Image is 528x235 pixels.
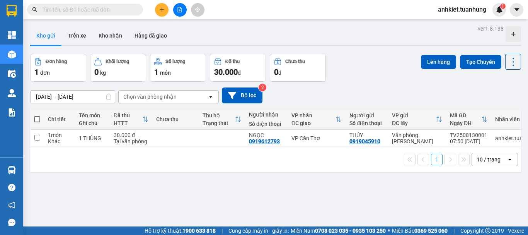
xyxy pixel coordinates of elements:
[195,7,200,12] span: aim
[203,112,235,118] div: Thu hộ
[40,70,50,76] span: đơn
[432,5,492,14] span: anhkiet.tuanhung
[203,120,235,126] div: Trạng thái
[249,121,284,127] div: Số điện thoại
[291,226,386,235] span: Miền Nam
[349,138,380,144] div: 0919045910
[155,3,169,17] button: plus
[100,70,106,76] span: kg
[177,7,182,12] span: file-add
[199,109,245,130] th: Toggle SortBy
[150,54,206,82] button: Số lượng1món
[7,5,17,17] img: logo-vxr
[90,54,146,82] button: Khối lượng0kg
[315,228,386,234] strong: 0708 023 035 - 0935 103 250
[114,138,148,144] div: Tại văn phòng
[214,67,238,77] span: 30.000
[160,70,171,76] span: món
[159,7,165,12] span: plus
[43,5,134,14] input: Tìm tên, số ĐT hoặc mã đơn
[48,116,71,122] div: Chi tiết
[349,120,384,126] div: Số điện thoại
[507,156,513,163] svg: open
[450,112,481,118] div: Mã GD
[173,3,187,17] button: file-add
[388,109,446,130] th: Toggle SortBy
[259,84,266,91] sup: 2
[477,156,501,163] div: 10 / trang
[392,120,436,126] div: ĐC lấy
[30,54,86,82] button: Đơn hàng1đơn
[145,226,216,235] span: Hỗ trợ kỹ thuật:
[478,24,504,33] div: ver 1.8.138
[8,201,15,209] span: notification
[79,112,106,118] div: Tên món
[450,120,481,126] div: Ngày ĐH
[414,228,448,234] strong: 0369 525 060
[453,226,455,235] span: |
[79,135,106,141] div: 1 THÙNG
[110,109,152,130] th: Toggle SortBy
[225,59,240,64] div: Đã thu
[92,26,128,45] button: Kho nhận
[8,89,16,97] img: warehouse-icon
[228,226,289,235] span: Cung cấp máy in - giấy in:
[114,112,142,118] div: Đã thu
[8,166,16,174] img: warehouse-icon
[291,120,336,126] div: ĐC giao
[450,138,487,144] div: 07:50 [DATE]
[506,26,521,42] div: Tạo kho hàng mới
[249,132,284,138] div: NGỌC
[431,154,443,165] button: 1
[513,6,520,13] span: caret-down
[349,132,384,138] div: THÚY
[208,94,214,100] svg: open
[501,3,504,9] span: 1
[278,70,281,76] span: đ
[8,50,16,58] img: warehouse-icon
[34,67,39,77] span: 1
[288,109,346,130] th: Toggle SortBy
[392,226,448,235] span: Miền Bắc
[450,132,487,138] div: TV2508130001
[8,108,16,117] img: solution-icon
[156,116,195,122] div: Chưa thu
[8,219,15,226] span: message
[249,138,280,144] div: 0919612793
[165,59,185,64] div: Số lượng
[446,109,491,130] th: Toggle SortBy
[496,6,503,13] img: icon-new-feature
[154,67,158,77] span: 1
[182,228,216,234] strong: 1900 633 818
[210,54,266,82] button: Đã thu30.000đ
[32,7,37,12] span: search
[79,120,106,126] div: Ghi chú
[8,184,15,191] span: question-circle
[221,226,223,235] span: |
[392,112,436,118] div: VP gửi
[285,59,305,64] div: Chưa thu
[249,111,284,118] div: Người nhận
[114,120,142,126] div: HTTT
[485,228,491,233] span: copyright
[128,26,173,45] button: Hàng đã giao
[510,3,523,17] button: caret-down
[270,54,326,82] button: Chưa thu0đ
[238,70,241,76] span: đ
[274,67,278,77] span: 0
[114,132,148,138] div: 30.000 đ
[291,135,342,141] div: VP Cần Thơ
[46,59,67,64] div: Đơn hàng
[392,132,442,144] div: Văn phòng [PERSON_NAME]
[48,132,71,138] div: 1 món
[106,59,129,64] div: Khối lượng
[8,70,16,78] img: warehouse-icon
[222,87,262,103] button: Bộ lọc
[349,112,384,118] div: Người gửi
[421,55,456,69] button: Lên hàng
[30,26,61,45] button: Kho gửi
[500,3,506,9] sup: 1
[94,67,99,77] span: 0
[31,91,115,103] input: Select a date range.
[191,3,204,17] button: aim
